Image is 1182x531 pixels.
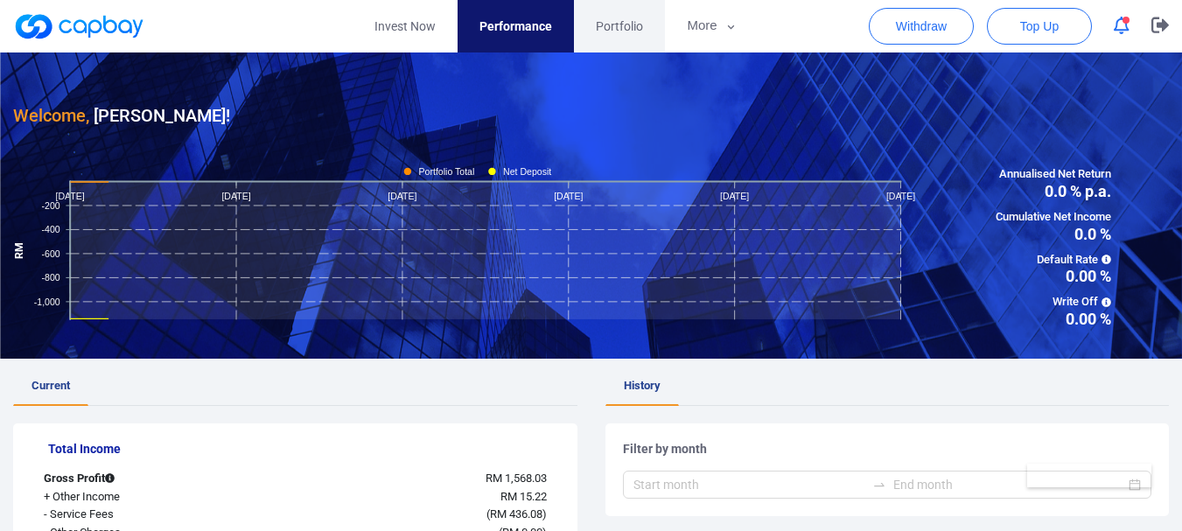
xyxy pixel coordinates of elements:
tspan: -1,000 [34,296,60,306]
tspan: [DATE] [886,190,915,200]
span: 0.0 % p.a. [996,184,1111,199]
span: Annualised Net Return [996,165,1111,184]
span: RM 1,568.03 [486,472,547,485]
span: RM 436.08 [490,507,542,521]
span: 0.00 % [996,269,1111,284]
tspan: [DATE] [388,190,416,200]
tspan: Net Deposit [503,165,551,176]
h5: Total Income [48,441,560,457]
div: ( ) [251,506,560,524]
span: Cumulative Net Income [996,208,1111,227]
tspan: [DATE] [554,190,583,200]
div: Gross Profit [31,470,251,488]
tspan: [DATE] [221,190,250,200]
div: + Other Income [31,488,251,507]
span: Write Off [996,293,1111,311]
span: Current [31,379,70,392]
span: History [624,379,661,392]
span: Performance [479,17,552,36]
div: - Service Fees [31,506,251,524]
tspan: -600 [42,248,60,258]
span: RM 15.22 [500,490,547,503]
tspan: -200 [42,199,60,210]
tspan: [DATE] [56,190,85,200]
tspan: Portfolio Total [419,165,475,176]
button: Top Up [987,8,1092,45]
tspan: -400 [42,224,60,234]
h5: Filter by month [623,441,1152,457]
tspan: RM [13,241,25,258]
span: swap-right [872,478,886,492]
input: End month [893,475,1125,494]
span: 0.00 % [996,311,1111,327]
button: Withdraw [869,8,974,45]
span: to [872,478,886,492]
tspan: [DATE] [720,190,749,200]
h3: [PERSON_NAME] ! [13,101,230,129]
span: Default Rate [996,251,1111,269]
input: Start month [633,475,865,494]
span: Welcome, [13,105,89,126]
tspan: -800 [42,272,60,283]
span: Top Up [1020,17,1059,35]
span: 0.0 % [996,227,1111,242]
span: Portfolio [596,17,643,36]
